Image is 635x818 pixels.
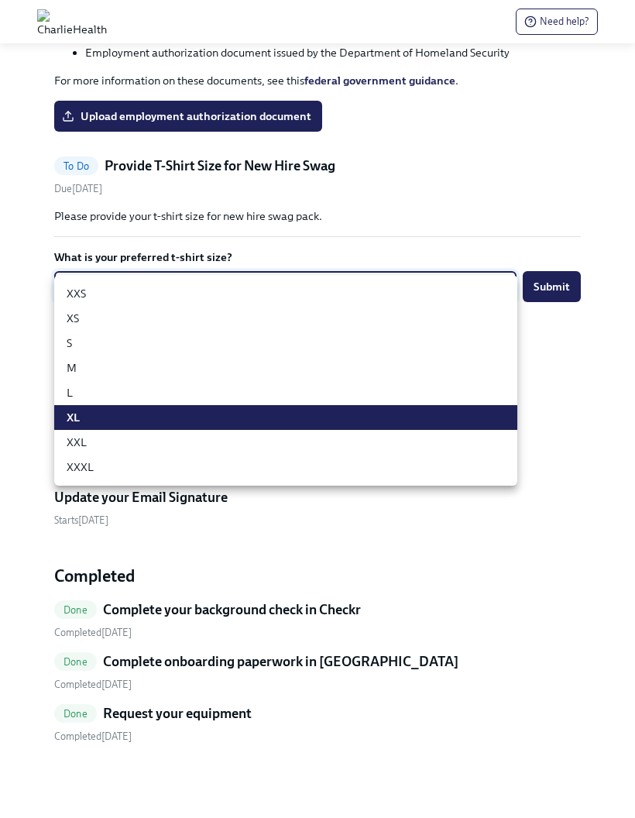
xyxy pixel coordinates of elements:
[54,281,517,306] li: XXS
[54,331,517,356] li: S
[54,430,517,455] li: XXL
[54,380,517,405] li: L
[54,455,517,479] li: XXXL
[54,405,517,430] li: XL
[54,356,517,380] li: M
[54,306,517,331] li: XS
